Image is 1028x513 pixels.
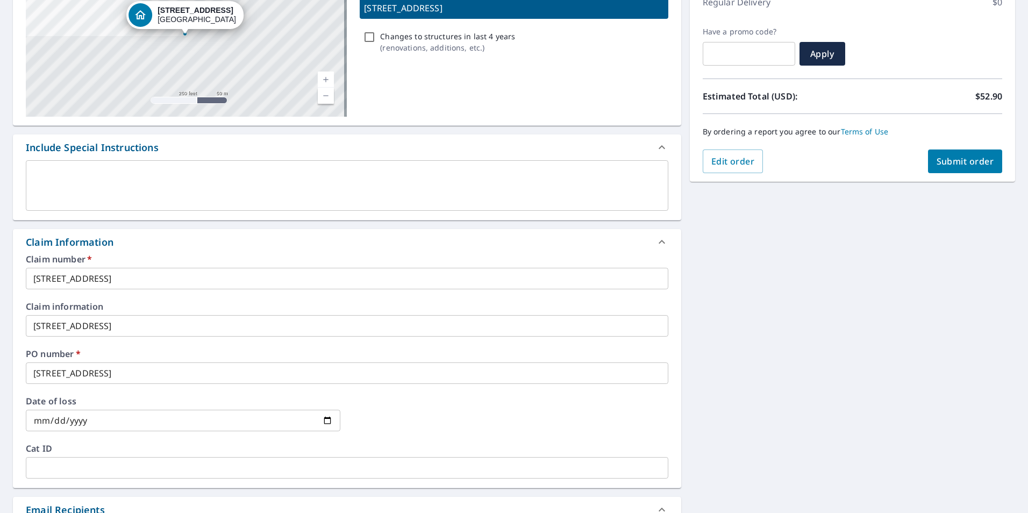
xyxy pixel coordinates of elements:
[158,6,233,15] strong: [STREET_ADDRESS]
[928,149,1003,173] button: Submit order
[158,6,236,24] div: [GEOGRAPHIC_DATA]
[126,1,244,34] div: Dropped pin, building 1, Residential property, 1017 Prospect St Hillside, NJ 07205
[711,155,755,167] span: Edit order
[364,2,663,15] p: [STREET_ADDRESS]
[380,31,515,42] p: Changes to structures in last 4 years
[841,126,889,137] a: Terms of Use
[26,302,668,311] label: Claim information
[808,48,837,60] span: Apply
[703,27,795,37] label: Have a promo code?
[26,235,113,250] div: Claim Information
[703,90,853,103] p: Estimated Total (USD):
[703,127,1002,137] p: By ordering a report you agree to our
[26,140,159,155] div: Include Special Instructions
[703,149,763,173] button: Edit order
[26,444,668,453] label: Cat ID
[975,90,1002,103] p: $52.90
[318,72,334,88] a: Current Level 17, Zoom In
[26,350,668,358] label: PO number
[799,42,845,66] button: Apply
[13,229,681,255] div: Claim Information
[26,397,340,405] label: Date of loss
[937,155,994,167] span: Submit order
[26,255,668,263] label: Claim number
[13,134,681,160] div: Include Special Instructions
[318,88,334,104] a: Current Level 17, Zoom Out
[380,42,515,53] p: ( renovations, additions, etc. )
